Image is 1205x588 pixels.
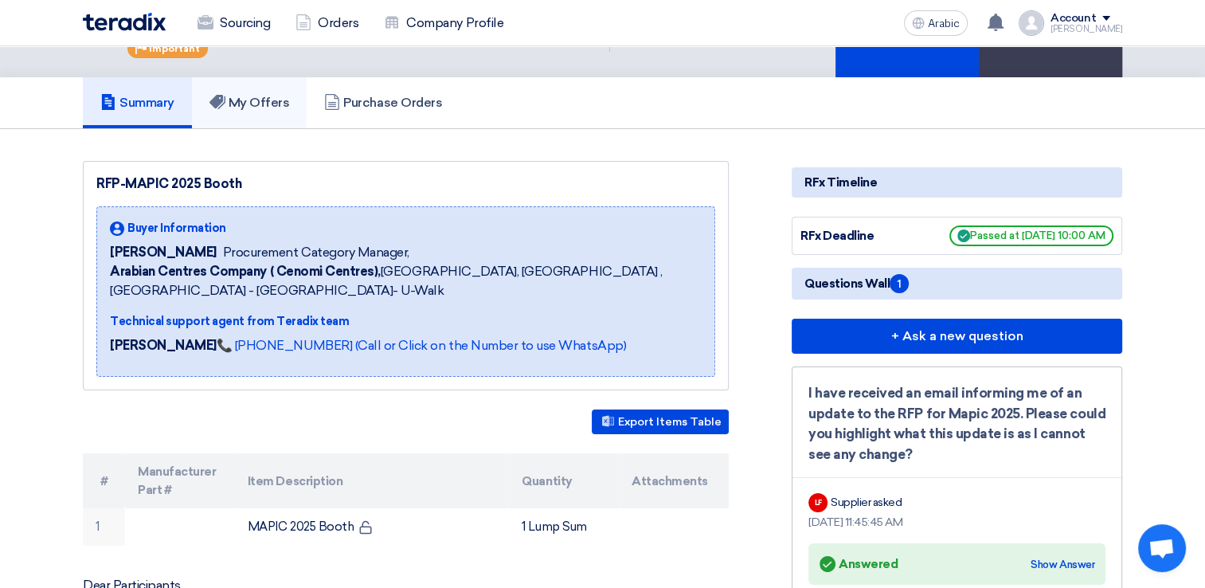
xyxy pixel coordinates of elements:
span: Buyer Information [127,220,226,237]
div: Technical support agent from Teradix team [110,313,702,330]
div: RFx Timeline [792,167,1122,198]
font: [GEOGRAPHIC_DATA], [GEOGRAPHIC_DATA] ,[GEOGRAPHIC_DATA] - [GEOGRAPHIC_DATA]- U-Walk [110,264,663,298]
span: Arabic [928,18,960,29]
div: LF [808,493,827,512]
th: Quantity [509,453,619,508]
img: profile_test.png [1019,10,1044,36]
a: Sourcing [185,6,283,41]
button: Export Items Table [592,410,729,434]
th: # [83,453,125,508]
a: My Offers [192,77,307,128]
span: Procurement Category Manager, [223,243,409,262]
font: My Offers [229,95,290,110]
a: Orders [283,6,371,41]
div: I have received an email informing me of an update to the RFP for Mapic 2025. Please could you hi... [808,383,1105,465]
span: 1 [890,274,909,293]
button: + Ask a new question [792,319,1122,354]
button: Arabic [904,10,968,36]
font: Summary [119,95,174,110]
div: Open chat [1138,524,1186,572]
img: Teradix logo [83,13,166,31]
div: RFP-MAPIC 2025 Booth [96,174,715,194]
strong: [PERSON_NAME] [110,338,217,353]
td: 1 [83,508,125,546]
font: Passed at [DATE] 10:00 AM [970,229,1105,241]
div: Show Answer [1031,557,1094,573]
span: [PERSON_NAME] [110,243,217,262]
font: Export Items Table [618,415,722,429]
th: Attachments [619,453,729,508]
a: Purchase Orders [307,77,460,128]
td: 1 Lump Sum [509,508,619,546]
font: Questions Wall [804,276,890,291]
font: Sourcing [220,14,270,33]
th: Manufacturer Part # [125,453,235,508]
span: Important [149,43,200,54]
font: Orders [318,14,358,33]
b: Arabian Centres Company ( Cenomi Centres), [110,264,381,279]
th: Item Description [235,453,510,508]
a: 📞 [PHONE_NUMBER] (Call or Click on the Number to use WhatsApp) [217,338,626,353]
div: [DATE] 11:45:45 AM [808,514,1105,531]
font: Company Profile [406,14,503,33]
div: Account [1050,12,1096,25]
div: Supplier asked [831,494,902,511]
div: [PERSON_NAME] [1050,25,1122,33]
div: RFx Deadline [800,227,920,245]
font: Answered [839,555,898,574]
a: Summary [83,77,192,128]
font: MAPIC 2025 Booth [248,519,354,534]
font: Purchase Orders [343,95,442,110]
